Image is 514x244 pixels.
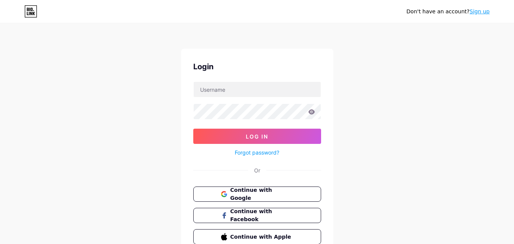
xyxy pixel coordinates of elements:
[193,61,321,72] div: Login
[230,186,293,202] span: Continue with Google
[193,129,321,144] button: Log In
[193,187,321,202] button: Continue with Google
[246,133,268,140] span: Log In
[193,208,321,223] button: Continue with Facebook
[469,8,490,14] a: Sign up
[406,8,490,16] div: Don't have an account?
[230,233,293,241] span: Continue with Apple
[254,166,260,174] div: Or
[235,148,279,156] a: Forgot password?
[230,207,293,223] span: Continue with Facebook
[194,82,321,97] input: Username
